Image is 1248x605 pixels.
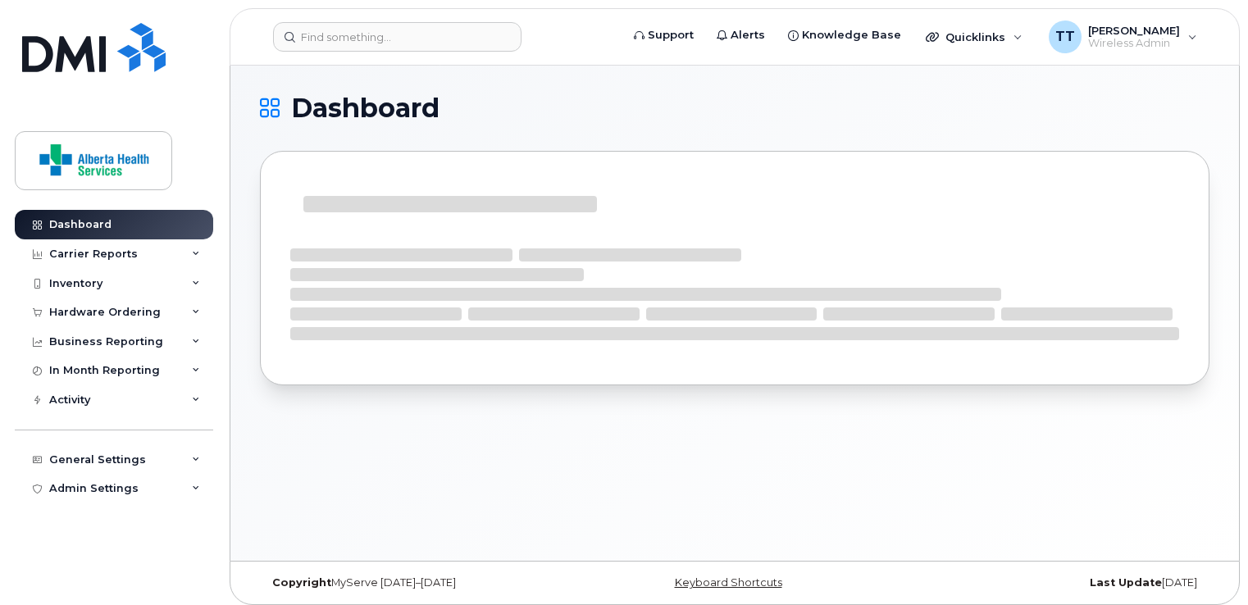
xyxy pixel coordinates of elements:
div: MyServe [DATE]–[DATE] [260,576,576,589]
strong: Last Update [1090,576,1162,589]
div: [DATE] [893,576,1209,589]
span: Dashboard [291,96,440,121]
strong: Copyright [272,576,331,589]
a: Keyboard Shortcuts [675,576,782,589]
